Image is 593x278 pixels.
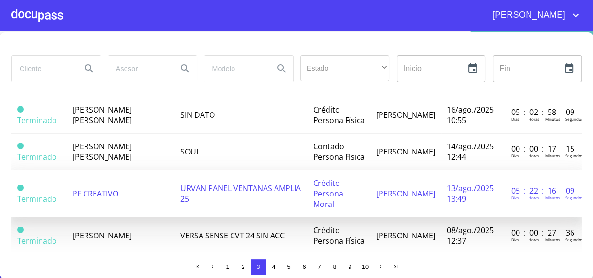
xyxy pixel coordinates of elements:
span: SIN DATO [180,110,215,120]
p: Dias [511,195,519,200]
button: 6 [296,259,312,275]
span: URVAN PANEL VENTANAS AMPLIA 25 [180,183,301,204]
button: account of current user [485,8,582,23]
span: Terminado [17,185,24,191]
span: Crédito Persona Moral [313,178,343,209]
span: Crédito Persona Física [313,104,364,125]
span: 08/ago./2025 12:37 [447,225,494,246]
button: Search [78,57,101,80]
p: Minutos [545,195,560,200]
p: Horas [529,153,539,158]
button: 8 [327,259,342,275]
span: Terminado [17,143,24,149]
p: Segundos [565,237,583,242]
p: Horas [529,237,539,242]
input: search [12,56,74,82]
span: [PERSON_NAME] [376,146,435,157]
p: Minutos [545,153,560,158]
span: 6 [302,263,306,270]
p: Horas [529,195,539,200]
p: Segundos [565,195,583,200]
div: ​ [300,55,389,81]
span: Terminado [17,106,24,113]
span: 9 [348,263,351,270]
p: Horas [529,116,539,122]
p: 05 : 22 : 16 : 09 [511,185,576,196]
span: Contado Persona Física [313,141,364,162]
span: Crédito Persona Física [313,225,364,246]
button: Search [174,57,197,80]
p: Dias [511,237,519,242]
span: Terminado [17,227,24,233]
span: [PERSON_NAME] [PERSON_NAME] [73,141,132,162]
span: Terminado [17,115,57,125]
span: SOUL [180,146,200,157]
span: [PERSON_NAME] [73,230,132,241]
span: VERSA SENSE CVT 24 SIN ACC [180,230,285,241]
input: search [204,56,266,82]
p: 05 : 02 : 58 : 09 [511,107,576,117]
span: [PERSON_NAME] [376,230,435,241]
span: 13/ago./2025 13:49 [447,183,494,204]
button: 7 [312,259,327,275]
button: 1 [220,259,235,275]
button: 9 [342,259,358,275]
span: [PERSON_NAME] [PERSON_NAME] [73,104,132,125]
span: [PERSON_NAME] [376,110,435,120]
button: Search [270,57,293,80]
p: Minutos [545,237,560,242]
p: Dias [511,116,519,122]
span: 1 [226,263,229,270]
p: 00 : 00 : 27 : 36 [511,227,576,238]
button: 3 [251,259,266,275]
span: Terminado [17,152,57,162]
span: 14/ago./2025 12:44 [447,141,494,162]
span: 8 [333,263,336,270]
button: 4 [266,259,281,275]
button: 2 [235,259,251,275]
span: 10 [362,263,369,270]
span: 7 [318,263,321,270]
span: 16/ago./2025 10:55 [447,104,494,125]
p: Dias [511,153,519,158]
span: Terminado [17,236,57,246]
span: 4 [272,263,275,270]
button: 10 [358,259,373,275]
p: 00 : 00 : 17 : 15 [511,144,576,154]
span: 2 [241,263,244,270]
p: Segundos [565,153,583,158]
input: search [108,56,170,82]
span: [PERSON_NAME] [376,188,435,199]
span: [PERSON_NAME] [485,8,570,23]
span: 3 [256,263,260,270]
span: PF CREATIVO [73,188,118,199]
button: 5 [281,259,296,275]
span: Terminado [17,194,57,204]
p: Minutos [545,116,560,122]
p: Segundos [565,116,583,122]
span: 5 [287,263,290,270]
